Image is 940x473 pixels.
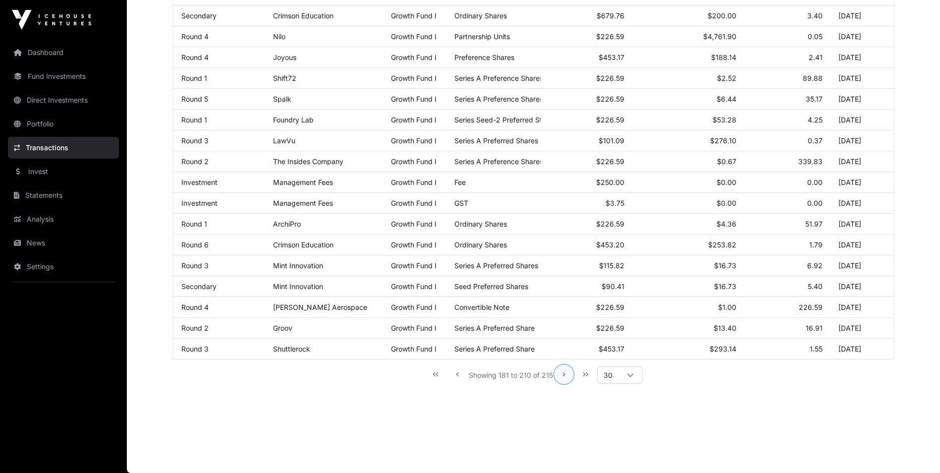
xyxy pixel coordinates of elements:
span: 89.88 [803,74,823,82]
a: Growth Fund I [391,345,437,353]
td: $453.20 [541,235,633,255]
td: [DATE] [830,172,894,193]
a: Growth Fund I [391,157,437,166]
a: Transactions [8,137,119,159]
span: Rows per page [598,367,618,383]
a: Growth Fund I [391,261,437,270]
td: $90.41 [541,276,633,297]
span: $293.14 [710,345,736,353]
a: LawVu [273,136,295,145]
td: [DATE] [830,214,894,235]
td: [DATE] [830,47,894,68]
td: [DATE] [830,5,894,26]
td: [DATE] [830,193,894,214]
a: Nilo [273,32,285,41]
a: Growth Fund I [391,32,437,41]
td: $226.59 [541,214,633,235]
td: $226.59 [541,318,633,339]
span: $200.00 [708,11,736,20]
a: Round 2 [181,324,209,332]
span: Series Seed-2 Preferred Stock [454,116,554,124]
td: $226.59 [541,297,633,318]
span: 226.59 [799,303,823,311]
td: $679.76 [541,5,633,26]
span: Series A Preferred Shares [454,261,538,270]
span: Series A Preference Shares [454,157,543,166]
a: Round 5 [181,95,208,103]
a: Settings [8,256,119,278]
a: Mint Innovation [273,282,323,291]
td: [DATE] [830,89,894,110]
button: First Page [426,364,445,384]
a: Growth Fund I [391,178,437,186]
td: $226.59 [541,26,633,47]
td: $101.09 [541,130,633,151]
a: Growth Fund I [391,303,437,311]
span: Series A Preferred Shares [454,136,538,145]
span: 6.92 [807,261,823,270]
iframe: Chat Widget [890,425,940,473]
span: $4,761.90 [703,32,736,41]
td: [DATE] [830,26,894,47]
span: Ordinary Shares [454,11,507,20]
p: Management Fees [273,199,375,207]
td: [DATE] [830,68,894,89]
a: Round 3 [181,261,209,270]
span: $0.00 [717,178,736,186]
a: Round 2 [181,157,209,166]
a: Growth Fund I [391,11,437,20]
a: Growth Fund I [391,74,437,82]
button: Last Page [576,364,596,384]
span: 0.00 [807,178,823,186]
span: 1.79 [809,240,823,249]
a: Round 1 [181,220,207,228]
span: 5.40 [808,282,823,291]
td: $226.59 [541,89,633,110]
a: Growth Fund I [391,95,437,103]
span: $0.67 [717,157,736,166]
td: [DATE] [830,276,894,297]
td: [DATE] [830,339,894,359]
span: $0.00 [717,199,736,207]
a: Growth Fund I [391,240,437,249]
a: Joyous [273,53,296,61]
a: Round 1 [181,116,207,124]
a: Foundry Lab [273,116,314,124]
span: 339.83 [798,157,823,166]
a: Mint Innovation [273,261,323,270]
span: $4.36 [717,220,736,228]
a: Growth Fund I [391,53,437,61]
td: $226.59 [541,151,633,172]
span: Seed Preferred Shares [454,282,528,291]
span: Series A Preferred Share [454,324,535,332]
a: Secondary [181,11,217,20]
a: Round 3 [181,345,209,353]
span: GST [454,199,468,207]
span: Ordinary Shares [454,220,507,228]
span: 0.00 [807,199,823,207]
a: Round 4 [181,53,209,61]
a: Groov [273,324,292,332]
span: $253.82 [708,240,736,249]
a: Growth Fund I [391,199,437,207]
a: Investment [181,178,218,186]
td: [DATE] [830,110,894,130]
span: 16.91 [806,324,823,332]
td: $250.00 [541,172,633,193]
a: Investment [181,199,218,207]
a: Fund Investments [8,65,119,87]
span: Showing 181 to 210 of 215 [469,371,553,379]
span: Series A Preference Shares [454,74,543,82]
span: 1.55 [810,345,823,353]
span: $53.28 [713,116,736,124]
td: [DATE] [830,235,894,255]
td: $3.75 [541,193,633,214]
span: 0.37 [808,136,823,145]
a: Dashboard [8,42,119,63]
a: Round 4 [181,32,209,41]
td: [DATE] [830,130,894,151]
span: Convertible Note [454,303,509,311]
span: Preference Shares [454,53,514,61]
a: Analysis [8,208,119,230]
